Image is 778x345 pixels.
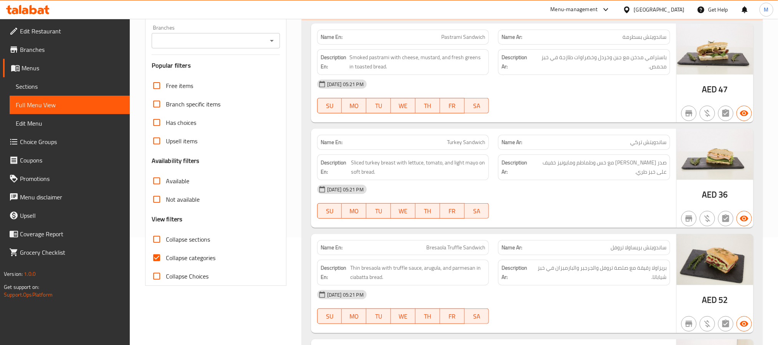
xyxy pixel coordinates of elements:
[152,61,280,70] h3: Popular filters
[166,235,210,244] span: Collapse sections
[22,63,124,73] span: Menus
[681,316,697,332] button: Not branch specific item
[677,234,753,285] img: Bresaola_Truffle_sandwich638956501462736659.jpg
[166,100,220,109] span: Branch specific items
[342,309,366,324] button: MO
[502,263,532,282] strong: Description Ar:
[681,106,697,121] button: Not branch specific item
[321,138,343,146] strong: Name En:
[502,138,522,146] strong: Name Ar:
[321,311,339,322] span: SU
[677,23,753,75] img: Pastrami_sandwich_638956501452746608.jpg
[630,138,667,146] span: ساندويتش تركي
[342,98,366,113] button: MO
[10,96,130,114] a: Full Menu View
[166,81,193,90] span: Free items
[20,174,124,183] span: Promotions
[440,309,465,324] button: FR
[3,151,130,169] a: Coupons
[16,82,124,91] span: Sections
[700,211,715,226] button: Purchased item
[447,138,485,146] span: Turkey Sandwich
[345,311,363,322] span: MO
[317,203,342,219] button: SU
[3,59,130,77] a: Menus
[419,311,437,322] span: TH
[3,133,130,151] a: Choice Groups
[321,263,349,282] strong: Description En:
[20,211,124,220] span: Upsell
[465,309,489,324] button: SA
[718,211,733,226] button: Not has choices
[419,206,437,217] span: TH
[551,5,598,14] div: Menu-management
[342,203,366,219] button: MO
[391,98,415,113] button: WE
[702,187,717,202] span: AED
[349,53,485,71] span: Smoked pastrami with cheese, mustard, and fresh greens in toasted bread.
[4,269,23,279] span: Version:
[719,82,728,97] span: 47
[166,195,200,204] span: Not available
[419,100,437,111] span: TH
[366,98,391,113] button: TU
[16,100,124,109] span: Full Menu View
[4,290,53,300] a: Support.OpsPlatform
[10,77,130,96] a: Sections
[351,158,485,177] span: Sliced turkey breast with lettuce, tomato, and light mayo on soft bread.
[622,33,667,41] span: ساندويتش بسطرمة
[3,22,130,40] a: Edit Restaurant
[321,53,348,71] strong: Description En:
[611,244,667,252] span: ساندويتش بريساولا تروفل
[20,137,124,146] span: Choice Groups
[415,203,440,219] button: TH
[394,100,412,111] span: WE
[702,82,717,97] span: AED
[737,316,752,332] button: Available
[152,156,200,165] h3: Availability filters
[366,309,391,324] button: TU
[317,309,342,324] button: SU
[443,311,462,322] span: FR
[3,206,130,225] a: Upsell
[369,206,388,217] span: TU
[394,206,412,217] span: WE
[24,269,36,279] span: 1.0.0
[702,292,717,307] span: AED
[415,98,440,113] button: TH
[20,45,124,54] span: Branches
[20,156,124,165] span: Coupons
[166,253,215,262] span: Collapse categories
[166,136,197,146] span: Upsell items
[764,5,769,14] span: M
[321,100,339,111] span: SU
[394,311,412,322] span: WE
[440,203,465,219] button: FR
[531,158,667,177] span: صدر [PERSON_NAME] مع خس وطماطم ومايونيز خفيف على خبز طري.
[718,316,733,332] button: Not has choices
[321,244,343,252] strong: Name En:
[502,244,522,252] strong: Name Ar:
[321,33,343,41] strong: Name En:
[441,33,485,41] span: Pastrami Sandwich
[317,98,342,113] button: SU
[10,114,130,133] a: Edit Menu
[502,53,532,71] strong: Description Ar:
[20,192,124,202] span: Menu disclaimer
[366,203,391,219] button: TU
[700,106,715,121] button: Purchased item
[324,81,367,88] span: [DATE] 05:21 PM
[321,158,349,177] strong: Description En:
[4,282,39,292] span: Get support on:
[369,311,388,322] span: TU
[3,169,130,188] a: Promotions
[700,316,715,332] button: Purchased item
[16,119,124,128] span: Edit Menu
[3,225,130,243] a: Coverage Report
[166,176,189,186] span: Available
[391,309,415,324] button: WE
[634,5,685,14] div: [GEOGRAPHIC_DATA]
[166,118,196,127] span: Has choices
[3,243,130,262] a: Grocery Checklist
[465,98,489,113] button: SA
